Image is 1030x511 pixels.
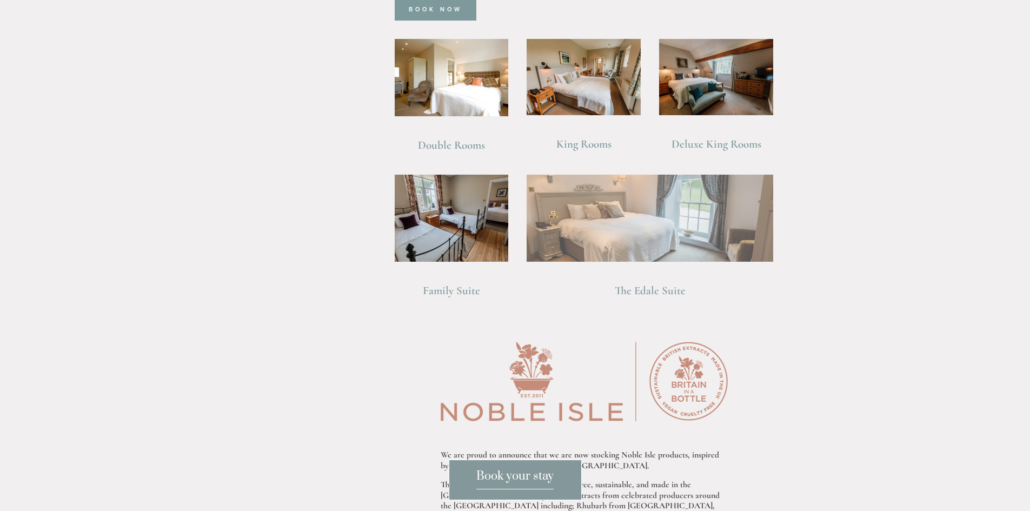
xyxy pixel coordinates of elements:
img: The Edale Suite, Losehill Hotel [527,175,773,261]
a: King Rooms [556,137,612,151]
p: We are proud to announce that we are now stocking Noble Isle products, inspired by the rich, cult... [441,450,728,471]
a: Book your stay [449,460,582,500]
a: Double Rooms [418,138,485,152]
img: Family Suite view, Losehill Hotel [395,175,509,262]
span: Book your stay [476,469,554,489]
a: Family Suite [423,284,480,297]
img: Double Room view, Losehill Hotel [395,39,509,116]
img: Deluxe King Room view, Losehill Hotel [659,39,773,115]
img: King Room view, Losehill Hotel [527,39,641,115]
a: Deluxe King Rooms [672,137,761,151]
a: The Edale Suite [615,284,686,297]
